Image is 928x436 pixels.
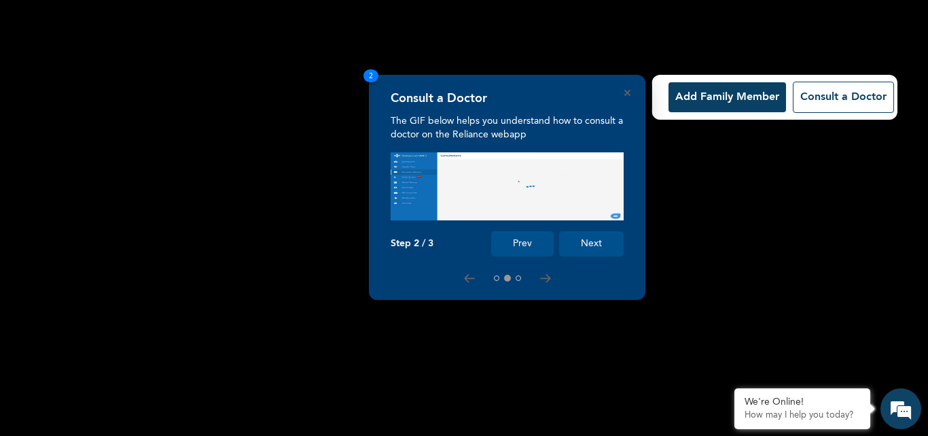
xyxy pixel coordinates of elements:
span: We're online! [79,144,188,282]
button: Add Family Member [668,82,786,112]
button: Prev [491,231,554,256]
span: 2 [363,69,378,82]
div: Chat with us now [71,76,228,94]
span: Conversation [7,389,133,399]
p: Step 2 / 3 [391,238,433,250]
div: We're Online! [745,397,860,408]
p: The GIF below helps you understand how to consult a doctor on the Reliance webapp [391,114,624,141]
button: Close [624,90,630,96]
textarea: Type your message and hit 'Enter' [7,318,259,365]
button: Consult a Doctor [793,82,894,113]
img: d_794563401_company_1708531726252_794563401 [25,68,55,102]
h4: Consult a Doctor [391,91,487,106]
div: FAQs [133,365,260,407]
button: Next [559,231,624,256]
div: Minimize live chat window [223,7,255,39]
img: consult_tour.f0374f2500000a21e88d.gif [391,152,624,220]
p: How may I help you today? [745,410,860,421]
